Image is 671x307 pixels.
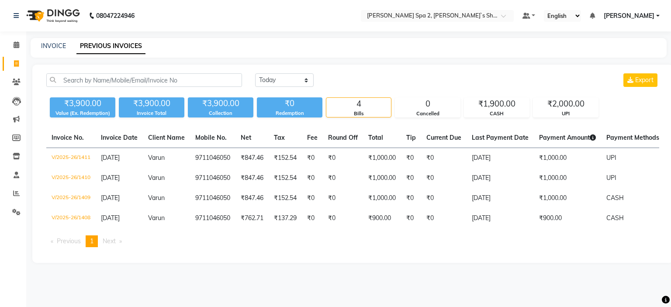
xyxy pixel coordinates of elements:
[190,148,235,169] td: 9711046050
[302,148,323,169] td: ₹0
[148,174,165,182] span: Varun
[363,168,401,188] td: ₹1,000.00
[464,98,529,110] div: ₹1,900.00
[467,148,534,169] td: [DATE]
[103,237,116,245] span: Next
[188,97,253,110] div: ₹3,900.00
[41,42,66,50] a: INVOICE
[148,134,185,141] span: Client Name
[328,134,358,141] span: Round Off
[467,168,534,188] td: [DATE]
[101,134,138,141] span: Invoice Date
[235,208,269,228] td: ₹762.71
[101,214,120,222] span: [DATE]
[307,134,318,141] span: Fee
[188,110,253,117] div: Collection
[534,168,601,188] td: ₹1,000.00
[326,110,391,117] div: Bills
[101,154,120,162] span: [DATE]
[533,110,598,117] div: UPI
[401,168,421,188] td: ₹0
[269,208,302,228] td: ₹137.29
[606,174,616,182] span: UPI
[323,168,363,188] td: ₹0
[190,168,235,188] td: 9711046050
[363,188,401,208] td: ₹1,000.00
[395,98,460,110] div: 0
[46,188,96,208] td: V/2025-26/1409
[323,208,363,228] td: ₹0
[606,134,665,141] span: Payment Methods
[302,188,323,208] td: ₹0
[46,73,242,87] input: Search by Name/Mobile/Email/Invoice No
[269,168,302,188] td: ₹152.54
[46,168,96,188] td: V/2025-26/1410
[101,174,120,182] span: [DATE]
[257,110,322,117] div: Redemption
[604,11,654,21] span: [PERSON_NAME]
[302,168,323,188] td: ₹0
[119,97,184,110] div: ₹3,900.00
[363,208,401,228] td: ₹900.00
[395,110,460,117] div: Cancelled
[90,237,93,245] span: 1
[148,154,165,162] span: Varun
[269,148,302,169] td: ₹152.54
[46,235,659,247] nav: Pagination
[235,168,269,188] td: ₹847.46
[302,208,323,228] td: ₹0
[606,154,616,162] span: UPI
[235,188,269,208] td: ₹847.46
[148,214,165,222] span: Varun
[274,134,285,141] span: Tax
[623,73,657,87] button: Export
[326,98,391,110] div: 4
[421,208,467,228] td: ₹0
[406,134,416,141] span: Tip
[401,148,421,169] td: ₹0
[257,97,322,110] div: ₹0
[22,3,82,28] img: logo
[401,208,421,228] td: ₹0
[96,3,135,28] b: 08047224946
[46,148,96,169] td: V/2025-26/1411
[241,134,251,141] span: Net
[539,134,596,141] span: Payment Amount
[421,148,467,169] td: ₹0
[50,110,115,117] div: Value (Ex. Redemption)
[119,110,184,117] div: Invoice Total
[323,188,363,208] td: ₹0
[190,208,235,228] td: 9711046050
[467,188,534,208] td: [DATE]
[46,208,96,228] td: V/2025-26/1408
[76,38,145,54] a: PREVIOUS INVOICES
[534,208,601,228] td: ₹900.00
[235,148,269,169] td: ₹847.46
[57,237,81,245] span: Previous
[363,148,401,169] td: ₹1,000.00
[101,194,120,202] span: [DATE]
[190,188,235,208] td: 9711046050
[50,97,115,110] div: ₹3,900.00
[401,188,421,208] td: ₹0
[533,98,598,110] div: ₹2,000.00
[635,76,654,84] span: Export
[421,188,467,208] td: ₹0
[426,134,461,141] span: Current Due
[269,188,302,208] td: ₹152.54
[323,148,363,169] td: ₹0
[148,194,165,202] span: Varun
[195,134,227,141] span: Mobile No.
[606,194,624,202] span: CASH
[534,188,601,208] td: ₹1,000.00
[467,208,534,228] td: [DATE]
[464,110,529,117] div: CASH
[421,168,467,188] td: ₹0
[606,214,624,222] span: CASH
[368,134,383,141] span: Total
[52,134,84,141] span: Invoice No.
[534,148,601,169] td: ₹1,000.00
[472,134,529,141] span: Last Payment Date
